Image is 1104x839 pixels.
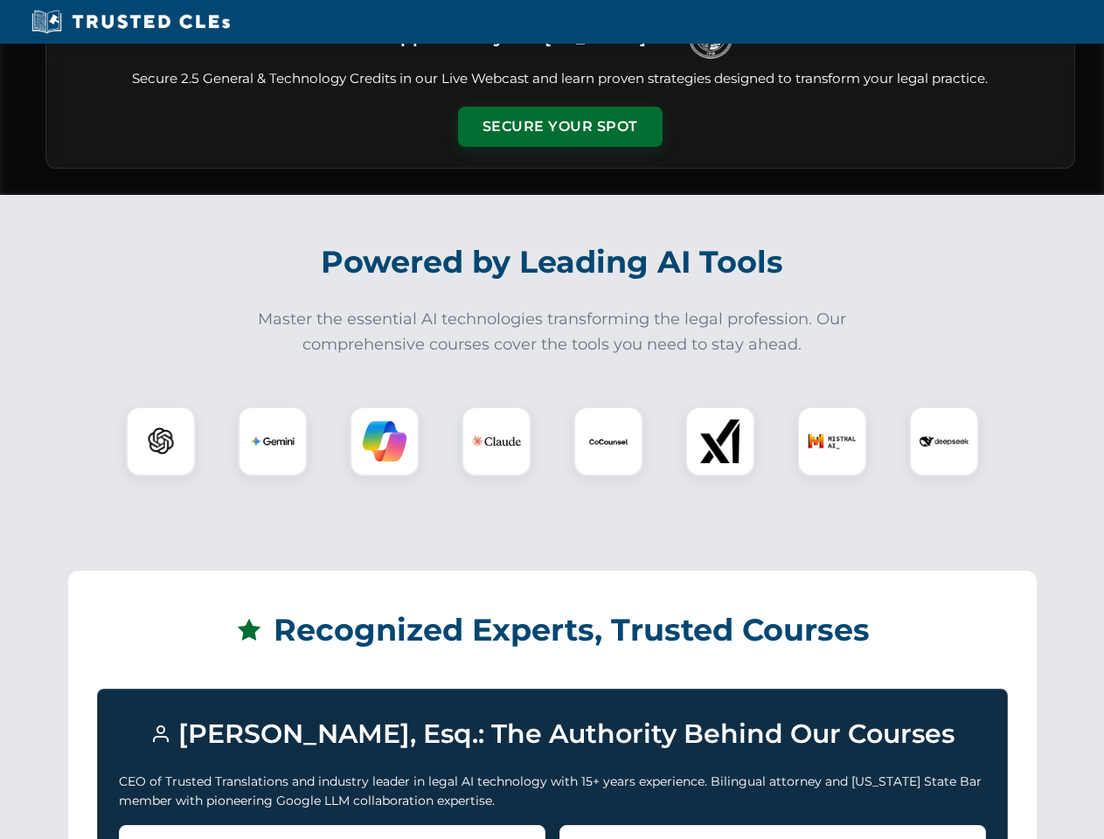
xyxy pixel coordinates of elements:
[808,417,857,466] img: Mistral AI Logo
[363,419,406,463] img: Copilot Logo
[68,232,1037,293] h2: Powered by Leading AI Tools
[458,107,663,147] button: Secure Your Spot
[587,419,630,463] img: CoCounsel Logo
[685,406,755,476] div: xAI
[26,9,235,35] img: Trusted CLEs
[350,406,420,476] div: Copilot
[119,772,986,811] p: CEO of Trusted Translations and industry leader in legal AI technology with 15+ years experience....
[472,417,521,466] img: Claude Logo
[920,417,969,466] img: DeepSeek Logo
[909,406,979,476] div: DeepSeek
[97,600,1008,661] h2: Recognized Experts, Trusted Courses
[238,406,308,476] div: Gemini
[135,416,186,467] img: ChatGPT Logo
[462,406,531,476] div: Claude
[698,419,742,463] img: xAI Logo
[126,406,196,476] div: ChatGPT
[797,406,867,476] div: Mistral AI
[573,406,643,476] div: CoCounsel
[119,711,986,758] h3: [PERSON_NAME], Esq.: The Authority Behind Our Courses
[251,419,295,463] img: Gemini Logo
[67,69,1053,89] p: Secure 2.5 General & Technology Credits in our Live Webcast and learn proven strategies designed ...
[246,307,858,357] p: Master the essential AI technologies transforming the legal profession. Our comprehensive courses...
